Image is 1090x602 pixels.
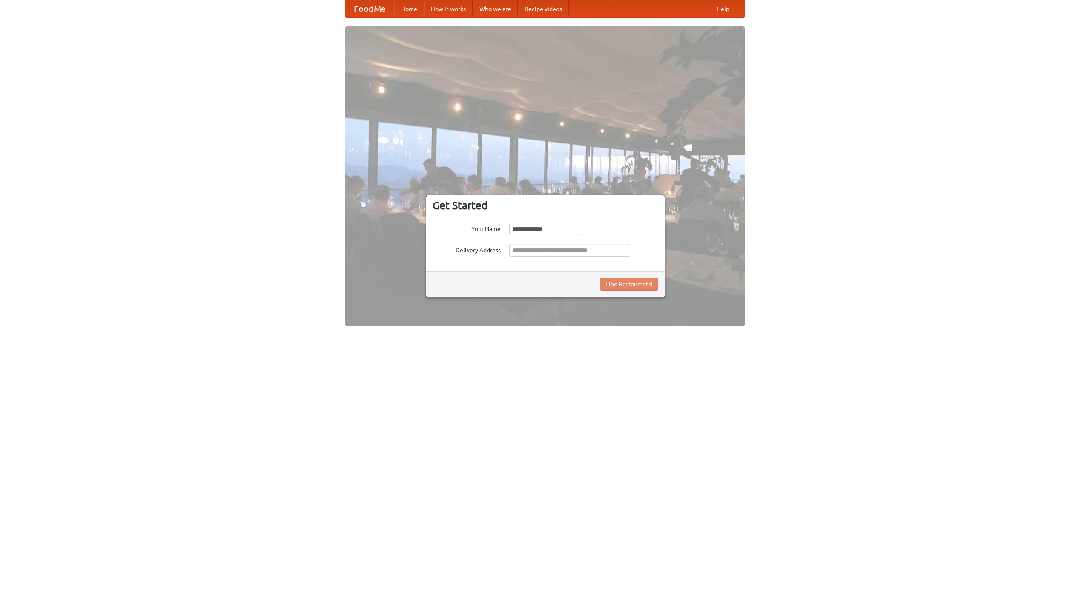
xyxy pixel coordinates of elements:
button: Find Restaurants! [600,278,658,291]
h3: Get Started [433,199,658,212]
a: Recipe videos [518,0,569,17]
a: How it works [424,0,473,17]
label: Your Name [433,223,501,233]
a: Who we are [473,0,518,17]
label: Delivery Address [433,244,501,254]
a: Home [394,0,424,17]
a: Help [710,0,736,17]
a: FoodMe [345,0,394,17]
